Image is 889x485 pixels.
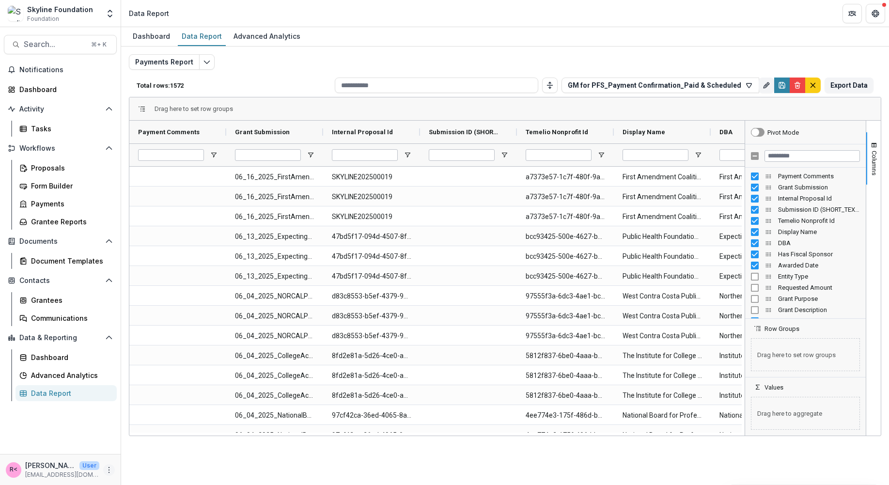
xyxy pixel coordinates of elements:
[332,366,411,386] span: 8fd2e81a-5d26-4ce0-aa22-f0b7be12af76
[526,406,605,425] span: 4ee774e3-175f-486d-b64c-991faa519360
[500,151,508,159] button: Open Filter Menu
[526,306,605,326] span: 97555f3a-6dc3-4ae1-bce4-e69dd2b2134e
[16,196,117,212] a: Payments
[235,326,314,346] span: 06_04_2025_NORCALPromise_$300,000
[16,310,117,326] a: Communications
[235,128,290,136] span: Grant Submission
[27,4,93,15] div: Skyline Foundation
[719,149,785,161] input: DBA Filter Input
[125,6,173,20] nav: breadcrumb
[866,4,885,23] button: Get Help
[235,425,314,445] span: 06_04_2025_NationalBoardTeaching_$1,600,000
[137,82,331,89] p: Total rows: 1572
[745,260,866,271] div: Awarded Date Column
[623,207,702,227] span: First Amendment Coalition
[526,326,605,346] span: 97555f3a-6dc3-4ae1-bce4-e69dd2b2134e
[623,386,702,406] span: The Institute for College Access and Success Inc.
[719,386,799,406] span: Institute for College Access and Success Inc ( [PERSON_NAME] )
[31,370,109,380] div: Advanced Analytics
[25,460,76,470] p: [PERSON_NAME] <[PERSON_NAME][EMAIL_ADDRESS][DOMAIN_NAME]>
[719,266,799,286] span: Expecting Justice (project of Public Health Foundation Inc) DBA Heluna Health
[24,40,85,49] span: Search...
[778,172,860,180] span: Payment Comments
[623,306,702,326] span: West Contra Costa Public Education Fund
[16,367,117,383] a: Advanced Analytics
[235,167,314,187] span: 06_16_2025_FirstAmendmentCoalition_$300,000
[542,78,558,93] button: Toggle auto height
[745,271,866,282] div: Entity Type Column
[778,206,860,213] span: Submission ID (SHORT_TEXT)
[155,105,233,112] div: Row Groups
[623,128,665,136] span: Display Name
[235,366,314,386] span: 06_04_2025_CollegeAccess_$1,500,000
[778,273,860,280] span: Entity Type
[764,384,783,391] span: Values
[4,330,117,345] button: Open Data & Reporting
[745,204,866,215] div: Submission ID (SHORT_TEXT) Column
[8,6,23,21] img: Skyline Foundation
[235,227,314,247] span: 06_13_2025_ExpectingJustice_$1,200,000
[31,181,109,191] div: Form Builder
[526,346,605,366] span: 5812f837-6be0-4aaa-bb57-cd439d69cb1b
[31,256,109,266] div: Document Templates
[623,366,702,386] span: The Institute for College Access and Success Inc.
[719,326,799,346] span: Northern [US_STATE] College Promise (project of West Contra Costa Public Education Fund)
[235,286,314,306] span: 06_04_2025_NORCALPromise_$300,000
[210,151,218,159] button: Open Filter Menu
[745,182,866,193] div: Grant Submission Column
[719,425,799,445] span: National Board for Professional Teaching Standards
[764,150,860,162] input: Filter Columns Input
[178,29,226,43] div: Data Report
[103,4,117,23] button: Open entity switcher
[745,332,866,377] div: Row Groups
[332,286,411,306] span: d83c8553-b5ef-4379-91eb-4416151b4915
[332,247,411,266] span: 47bd5f17-094d-4507-8f91-b716f1d7c4c2
[138,149,204,161] input: Payment Comments Filter Input
[745,293,866,304] div: Grant Purpose Column
[778,239,860,247] span: DBA
[103,464,115,476] button: More
[623,227,702,247] span: Public Health Foundation Enterprises, Inc.
[429,149,495,161] input: Submission ID (SHORT_TEXT) Filter Input
[332,187,411,207] span: SKYLINE202500019
[31,295,109,305] div: Grantees
[790,78,805,93] button: Delete
[825,78,873,93] button: Export Data
[623,425,702,445] span: National Board for Professional Teaching Standards Inc
[19,334,101,342] span: Data & Reporting
[31,124,109,134] div: Tasks
[719,346,799,366] span: Institute for College Access and Success Inc ( [PERSON_NAME] )
[16,292,117,308] a: Grantees
[623,346,702,366] span: The Institute for College Access and Success Inc.
[561,78,759,93] button: GM for PFS_Payment Confirmation_Paid & Scheduled
[764,325,799,332] span: Row Groups
[129,8,169,18] div: Data Report
[25,470,99,479] p: [EMAIL_ADDRESS][DOMAIN_NAME]
[31,199,109,209] div: Payments
[4,35,117,54] button: Search...
[719,207,799,227] span: First Amendment Coalition ( FAC )
[526,425,605,445] span: 4ee774e3-175f-486d-b64c-991faa519360
[332,386,411,406] span: 8fd2e81a-5d26-4ce0-aa22-f0b7be12af76
[199,54,215,70] button: Edit selected report
[19,277,101,285] span: Contacts
[332,326,411,346] span: d83c8553-b5ef-4379-91eb-4416151b4915
[526,247,605,266] span: bcc93425-500e-4627-b416-0b37ac63f0d9
[719,366,799,386] span: Institute for College Access and Success Inc ( [PERSON_NAME] )
[307,151,314,159] button: Open Filter Menu
[332,306,411,326] span: d83c8553-b5ef-4379-91eb-4416151b4915
[526,366,605,386] span: 5812f837-6be0-4aaa-bb57-cd439d69cb1b
[526,207,605,227] span: a7373e57-1c7f-480f-9a83-87a92ed0a3e5
[778,217,860,224] span: Temelio Nonprofit Id
[19,66,113,74] span: Notifications
[719,306,799,326] span: Northern [US_STATE] College Promise (project of West Contra Costa Public Education Fund)
[4,81,117,97] a: Dashboard
[774,78,790,93] button: Save
[332,266,411,286] span: 47bd5f17-094d-4507-8f91-b716f1d7c4c2
[871,151,878,175] span: Columns
[230,29,304,43] div: Advanced Analytics
[751,338,860,371] span: Drag here to set row groups
[719,247,799,266] span: Expecting Justice (project of Public Health Foundation Inc) DBA Heluna Health
[745,193,866,204] div: Internal Proposal Id Column
[751,397,860,430] span: Drag here to aggregate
